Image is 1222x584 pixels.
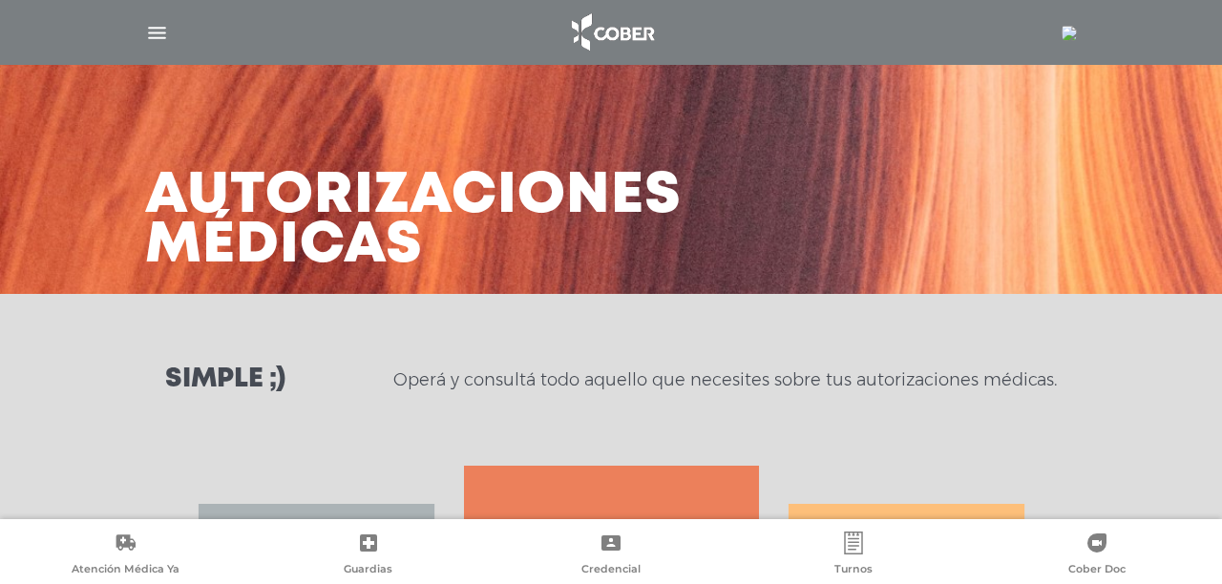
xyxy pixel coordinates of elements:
[344,562,392,579] span: Guardias
[581,562,641,579] span: Credencial
[976,532,1218,580] a: Cober Doc
[145,172,682,271] h3: Autorizaciones médicas
[145,21,169,45] img: Cober_menu-lines-white.svg
[834,562,873,579] span: Turnos
[561,10,662,55] img: logo_cober_home-white.png
[393,368,1057,391] p: Operá y consultá todo aquello que necesites sobre tus autorizaciones médicas.
[72,562,179,579] span: Atención Médica Ya
[165,366,285,393] h3: Simple ;)
[490,532,732,580] a: Credencial
[4,532,246,580] a: Atención Médica Ya
[1068,562,1126,579] span: Cober Doc
[1062,26,1077,41] img: 778
[732,532,975,580] a: Turnos
[246,532,489,580] a: Guardias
